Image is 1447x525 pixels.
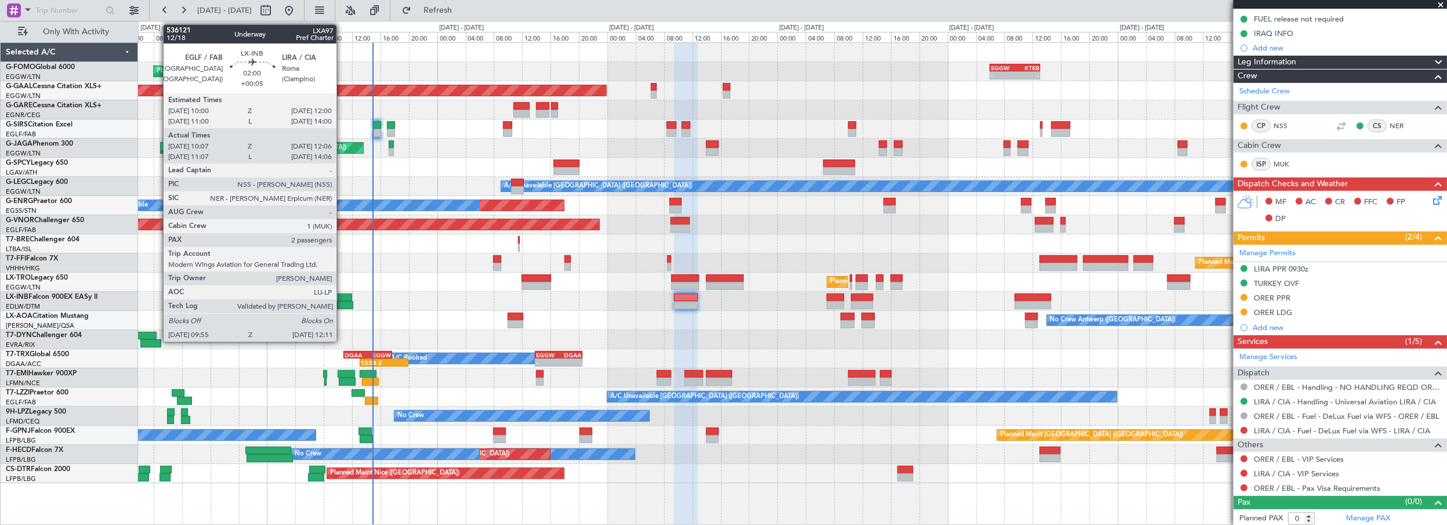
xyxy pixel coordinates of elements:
[1238,56,1296,69] span: Leg Information
[154,32,182,42] div: 08:00
[6,341,35,349] a: EVRA/RIX
[6,121,28,128] span: G-SIRS
[6,417,39,426] a: LFMD/CEQ
[6,351,30,358] span: T7-TRX
[269,23,313,33] div: [DATE] - [DATE]
[1405,231,1422,243] span: (2/4)
[6,294,97,300] a: LX-INBFalcon 900EX EASy II
[1254,14,1344,24] div: FUEL release not required
[6,436,36,445] a: LFPB/LBG
[6,370,77,377] a: T7-EMIHawker 900XP
[777,32,806,42] div: 00:00
[1238,367,1269,380] span: Dispatch
[1254,28,1293,38] div: IRAQ INFO
[1251,120,1271,132] div: CP
[504,178,693,195] div: A/C Unavailable [GEOGRAPHIC_DATA] ([GEOGRAPHIC_DATA])
[1390,121,1416,131] a: NER
[1000,426,1183,444] div: Planned Maint [GEOGRAPHIC_DATA] ([GEOGRAPHIC_DATA])
[1254,483,1380,493] a: ORER / EBL - Pax Visa Requirements
[6,408,29,415] span: 9H-LPZ
[1238,178,1348,191] span: Dispatch Checks and Weather
[1203,32,1232,42] div: 12:00
[1254,307,1292,317] div: ORER LDG
[6,168,37,177] a: LGAV/ATH
[6,370,28,377] span: T7-EMI
[6,83,102,90] a: G-GAALCessna Citation XLS+
[157,63,339,80] div: Planned Maint [GEOGRAPHIC_DATA] ([GEOGRAPHIC_DATA])
[1090,32,1118,42] div: 20:00
[779,23,824,33] div: [DATE] - [DATE]
[6,321,74,330] a: [PERSON_NAME]/QSA
[466,32,494,42] div: 04:00
[6,160,68,166] a: G-SPCYLegacy 650
[6,332,32,339] span: T7-DYN
[6,111,41,120] a: EGNR/CEG
[559,359,581,366] div: -
[1254,454,1344,464] a: ORER / EBL - VIP Services
[164,139,346,157] div: Planned Maint [GEOGRAPHIC_DATA] ([GEOGRAPHIC_DATA])
[610,388,799,405] div: A/C Unavailable [GEOGRAPHIC_DATA] ([GEOGRAPHIC_DATA])
[6,389,68,396] a: T7-LZZIPraetor 600
[948,32,976,42] div: 00:00
[1254,264,1308,274] div: LIRA PPR 0930z
[522,32,551,42] div: 12:00
[6,313,89,320] a: LX-AOACitation Mustang
[6,160,31,166] span: G-SPCY
[6,102,32,109] span: G-GARE
[384,359,407,366] div: -
[368,352,391,359] div: EGGW
[324,32,352,42] div: 08:00
[1275,197,1286,208] span: MF
[390,350,427,367] div: A/C Booked
[267,32,295,42] div: 00:00
[1397,197,1405,208] span: FP
[6,140,73,147] a: G-JAGAPhenom 300
[1364,197,1377,208] span: FFC
[6,198,72,205] a: G-ENRGPraetor 600
[396,1,466,20] button: Refresh
[579,32,607,42] div: 20:00
[1238,70,1257,83] span: Crew
[6,187,41,196] a: EGGW/LTN
[1254,278,1299,288] div: TURKEY OVF
[182,32,211,42] div: 12:00
[6,447,63,454] a: F-HECDFalcon 7X
[6,64,35,71] span: G-FOMO
[6,245,32,254] a: LTBA/ISL
[1015,72,1040,79] div: -
[607,32,636,42] div: 00:00
[950,23,994,33] div: [DATE] - [DATE]
[6,475,36,483] a: LFPB/LBG
[140,23,185,33] div: [DATE] - [DATE]
[35,2,102,19] input: Trip Number
[125,32,154,42] div: 04:00
[891,32,920,42] div: 16:00
[1253,323,1441,332] div: Add new
[6,351,69,358] a: T7-TRXGlobal 6500
[991,72,1015,79] div: -
[536,352,559,359] div: EGGW
[1274,159,1300,169] a: MUK
[6,179,31,186] span: G-LEGC
[6,283,41,292] a: EGGW/LTN
[231,292,414,310] div: Planned Maint [GEOGRAPHIC_DATA] ([GEOGRAPHIC_DATA])
[361,359,384,366] div: 13:08 Z
[6,255,58,262] a: T7-FFIFalcon 7X
[830,273,1013,291] div: Planned Maint [GEOGRAPHIC_DATA] ([GEOGRAPHIC_DATA])
[1120,23,1164,33] div: [DATE] - [DATE]
[6,264,40,273] a: VHHH/HKG
[397,407,424,425] div: No Crew
[559,352,581,359] div: DGAA
[1254,411,1439,421] a: ORER / EBL - Fuel - DeLux Fuel via WFS - ORER / EBL
[6,207,37,215] a: EGSS/STN
[6,140,32,147] span: G-JAGA
[6,149,41,158] a: EGGW/LTN
[1050,312,1176,329] div: No Crew Antwerp ([GEOGRAPHIC_DATA])
[6,447,31,454] span: F-HECD
[1175,32,1203,42] div: 08:00
[352,32,381,42] div: 12:00
[1015,64,1040,71] div: KTEB
[409,32,437,42] div: 20:00
[381,32,409,42] div: 16:00
[295,446,321,463] div: No Crew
